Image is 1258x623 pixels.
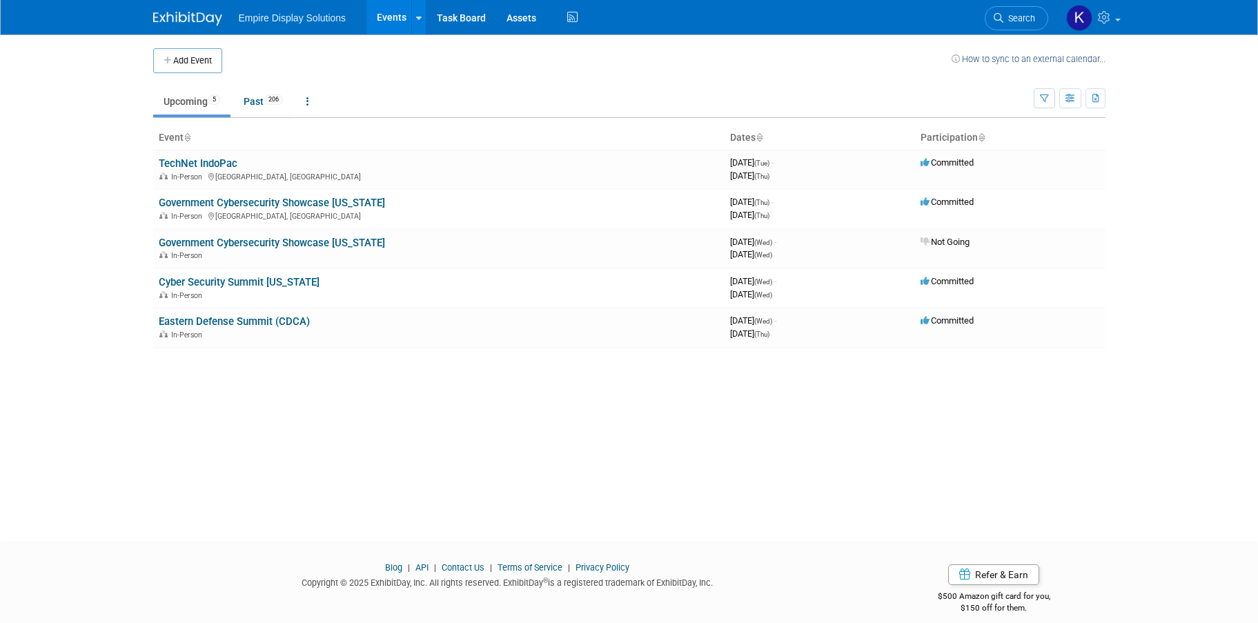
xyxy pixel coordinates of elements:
[883,602,1105,614] div: $150 off for them.
[754,239,772,246] span: (Wed)
[153,12,222,26] img: ExhibitDay
[159,315,310,328] a: Eastern Defense Summit (CDCA)
[159,330,168,337] img: In-Person Event
[442,562,484,573] a: Contact Us
[985,6,1048,30] a: Search
[754,291,772,299] span: (Wed)
[171,291,206,300] span: In-Person
[730,210,769,220] span: [DATE]
[730,170,769,181] span: [DATE]
[754,199,769,206] span: (Thu)
[754,159,769,167] span: (Tue)
[498,562,562,573] a: Terms of Service
[948,564,1039,585] a: Refer & Earn
[543,577,548,584] sup: ®
[576,562,629,573] a: Privacy Policy
[159,276,320,288] a: Cyber Security Summit [US_STATE]
[153,573,863,589] div: Copyright © 2025 ExhibitDay, Inc. All rights reserved. ExhibitDay is a registered trademark of Ex...
[233,88,293,115] a: Past206
[754,278,772,286] span: (Wed)
[730,157,774,168] span: [DATE]
[883,582,1105,613] div: $500 Amazon gift card for you,
[771,197,774,207] span: -
[774,237,776,247] span: -
[171,330,206,339] span: In-Person
[730,289,772,299] span: [DATE]
[952,54,1105,64] a: How to sync to an external calendar...
[564,562,573,573] span: |
[771,157,774,168] span: -
[159,291,168,298] img: In-Person Event
[153,126,725,150] th: Event
[159,212,168,219] img: In-Person Event
[159,157,237,170] a: TechNet IndoPac
[171,251,206,260] span: In-Person
[159,251,168,258] img: In-Person Event
[730,328,769,339] span: [DATE]
[159,237,385,249] a: Government Cybersecurity Showcase [US_STATE]
[754,251,772,259] span: (Wed)
[208,95,220,105] span: 5
[159,170,719,181] div: [GEOGRAPHIC_DATA], [GEOGRAPHIC_DATA]
[171,172,206,181] span: In-Person
[774,315,776,326] span: -
[725,126,915,150] th: Dates
[754,212,769,219] span: (Thu)
[184,132,190,143] a: Sort by Event Name
[1003,13,1035,23] span: Search
[754,317,772,325] span: (Wed)
[730,249,772,259] span: [DATE]
[415,562,429,573] a: API
[487,562,495,573] span: |
[159,197,385,209] a: Government Cybersecurity Showcase [US_STATE]
[159,172,168,179] img: In-Person Event
[978,132,985,143] a: Sort by Participation Type
[730,276,776,286] span: [DATE]
[730,197,774,207] span: [DATE]
[153,88,230,115] a: Upcoming5
[756,132,763,143] a: Sort by Start Date
[264,95,283,105] span: 206
[239,12,346,23] span: Empire Display Solutions
[921,157,974,168] span: Committed
[385,562,402,573] a: Blog
[171,212,206,221] span: In-Person
[774,276,776,286] span: -
[921,315,974,326] span: Committed
[730,237,776,247] span: [DATE]
[153,48,222,73] button: Add Event
[431,562,440,573] span: |
[159,210,719,221] div: [GEOGRAPHIC_DATA], [GEOGRAPHIC_DATA]
[915,126,1105,150] th: Participation
[730,315,776,326] span: [DATE]
[754,330,769,338] span: (Thu)
[921,197,974,207] span: Committed
[921,237,970,247] span: Not Going
[921,276,974,286] span: Committed
[754,172,769,180] span: (Thu)
[1066,5,1092,31] img: Katelyn Hurlock
[404,562,413,573] span: |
